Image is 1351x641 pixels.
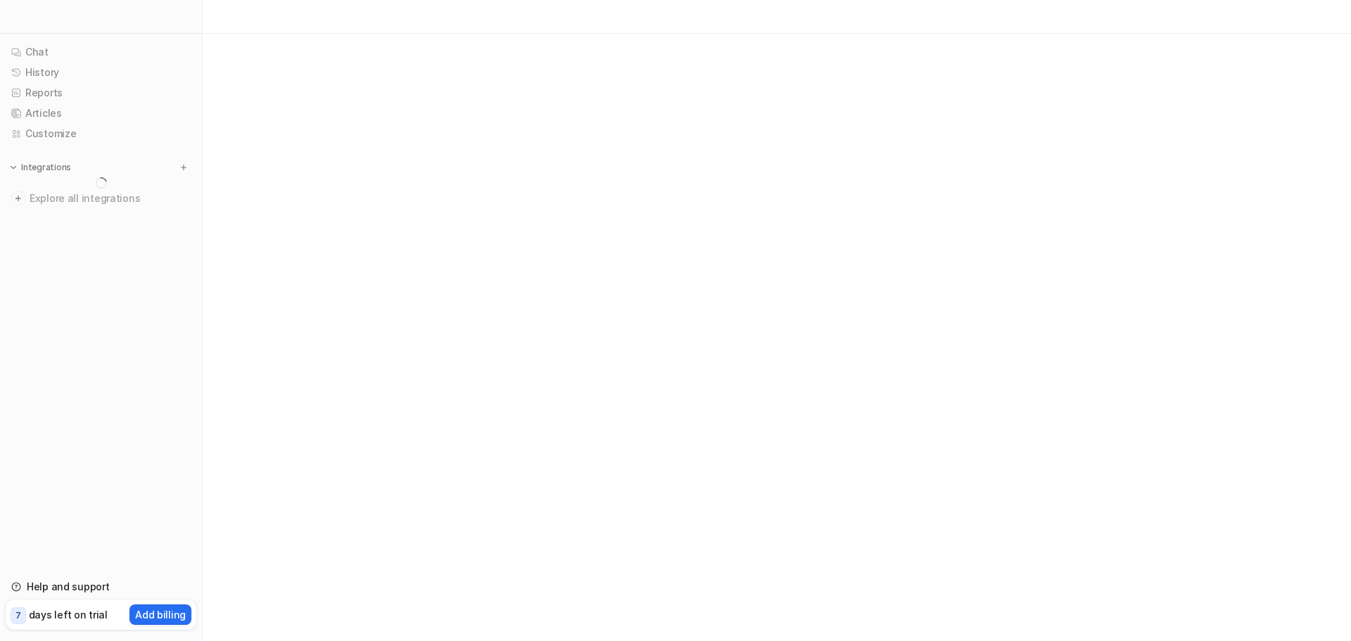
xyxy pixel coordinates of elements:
[8,163,18,172] img: expand menu
[179,163,189,172] img: menu_add.svg
[21,162,71,173] p: Integrations
[129,604,191,625] button: Add billing
[135,607,186,622] p: Add billing
[6,160,75,174] button: Integrations
[15,609,21,622] p: 7
[6,189,196,208] a: Explore all integrations
[6,103,196,123] a: Articles
[6,42,196,62] a: Chat
[11,191,25,205] img: explore all integrations
[6,577,196,597] a: Help and support
[6,83,196,103] a: Reports
[6,63,196,82] a: History
[29,607,108,622] p: days left on trial
[6,124,196,144] a: Customize
[30,187,191,210] span: Explore all integrations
